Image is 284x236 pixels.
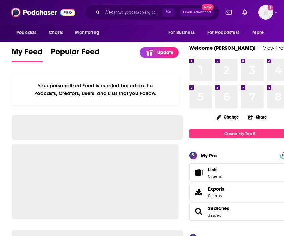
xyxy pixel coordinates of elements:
button: open menu [164,26,203,39]
button: Share [248,110,267,124]
input: Search podcasts, credits, & more... [103,7,162,18]
img: Podchaser - Follow, Share and Rate Podcasts [11,6,75,19]
span: Lists [192,168,205,177]
a: Popular Feed [51,47,100,62]
span: More [252,28,264,37]
span: Lists [208,167,218,173]
button: open menu [70,26,108,39]
span: ⌘ K [162,8,175,17]
p: Update [157,50,173,55]
button: open menu [12,26,45,39]
a: Show notifications dropdown [223,7,234,18]
span: New [202,4,214,10]
button: Open AdvancedNew [180,8,214,16]
a: My Feed [12,47,43,62]
div: Search podcasts, credits, & more... [84,5,220,20]
div: Your personalized Feed is curated based on the Podcasts, Creators, Users, and Lists that you Follow. [12,74,179,105]
svg: Add a profile image [268,5,273,10]
img: User Profile [258,5,273,20]
button: Change [213,113,243,121]
span: For Business [168,28,195,37]
a: Charts [44,26,67,39]
a: Searches [192,207,205,216]
span: My Feed [12,47,43,61]
span: 0 items [208,174,222,179]
button: open menu [203,26,249,39]
a: Searches [208,205,229,211]
span: Open Advanced [183,11,211,14]
span: Exports [192,187,205,197]
button: Show profile menu [258,5,273,20]
span: Exports [208,186,224,192]
span: 0 items [208,193,224,198]
span: Logged in as paigerusher [258,5,273,20]
span: Podcasts [16,28,36,37]
a: Welcome [PERSON_NAME]! [189,45,256,51]
span: Charts [49,28,63,37]
div: My Pro [201,152,217,159]
a: Show notifications dropdown [240,7,250,18]
button: open menu [248,26,272,39]
span: Popular Feed [51,47,100,61]
span: For Podcasters [207,28,239,37]
a: Update [140,47,179,58]
span: Monitoring [75,28,99,37]
a: 3 saved [208,213,221,218]
span: Lists [208,167,222,173]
